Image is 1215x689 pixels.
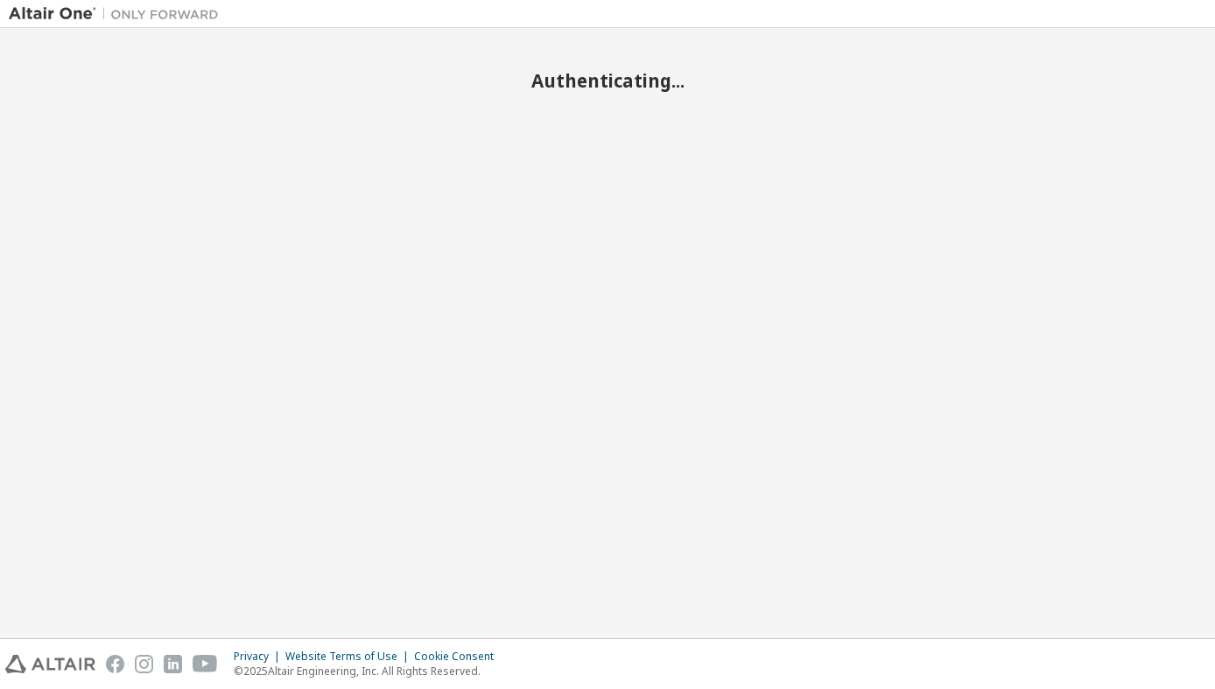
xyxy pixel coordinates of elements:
[285,650,414,664] div: Website Terms of Use
[9,5,228,23] img: Altair One
[9,69,1206,92] h2: Authenticating...
[234,664,504,678] p: © 2025 Altair Engineering, Inc. All Rights Reserved.
[234,650,285,664] div: Privacy
[106,655,124,673] img: facebook.svg
[414,650,504,664] div: Cookie Consent
[164,655,182,673] img: linkedin.svg
[135,655,153,673] img: instagram.svg
[5,655,95,673] img: altair_logo.svg
[193,655,218,673] img: youtube.svg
